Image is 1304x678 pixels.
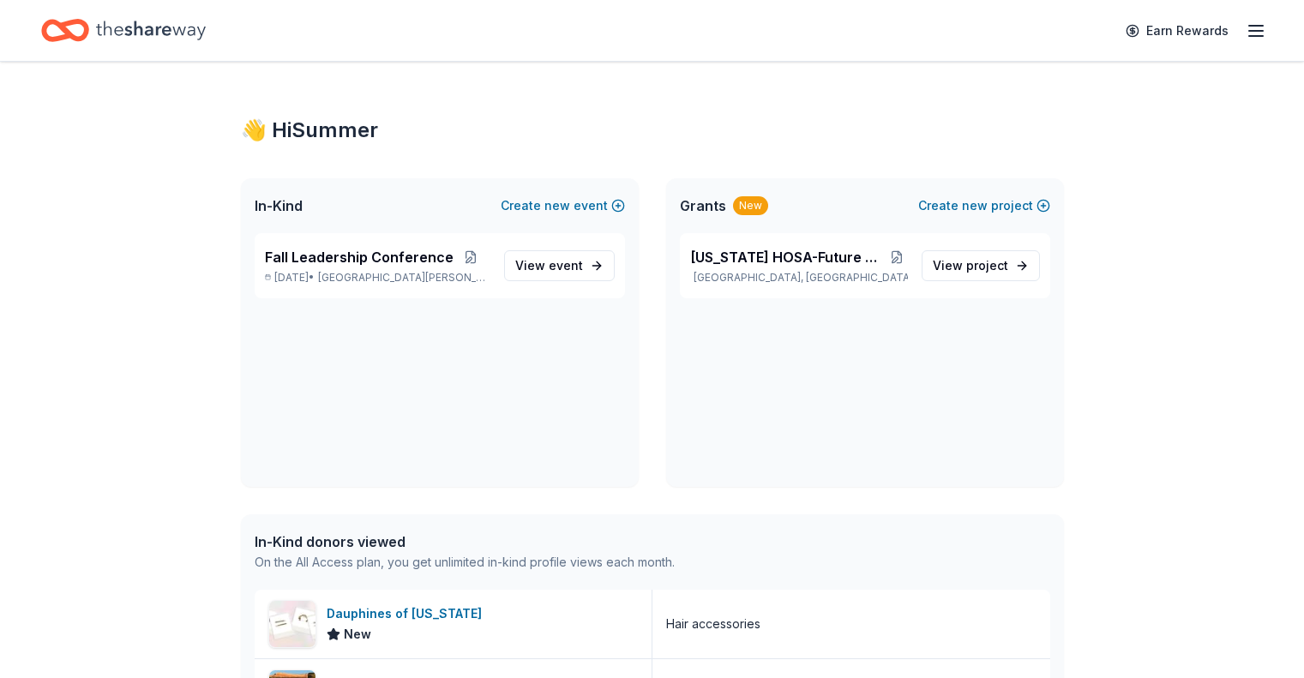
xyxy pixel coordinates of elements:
a: View event [504,250,615,281]
div: In-Kind donors viewed [255,531,675,552]
span: [GEOGRAPHIC_DATA][PERSON_NAME], [GEOGRAPHIC_DATA] [318,271,490,285]
div: New [733,196,768,215]
div: Dauphines of [US_STATE] [327,603,489,624]
div: On the All Access plan, you get unlimited in-kind profile views each month. [255,552,675,573]
button: Createnewproject [918,195,1050,216]
span: [US_STATE] HOSA-Future Health Professionals [690,247,886,267]
span: event [549,258,583,273]
span: View [515,255,583,276]
span: Fall Leadership Conference [265,247,454,267]
button: Createnewevent [501,195,625,216]
p: [DATE] • [265,271,490,285]
span: project [966,258,1008,273]
span: new [962,195,988,216]
a: Home [41,10,206,51]
img: Image for Dauphines of New York [269,601,315,647]
span: New [344,624,371,645]
span: new [544,195,570,216]
a: View project [922,250,1040,281]
span: In-Kind [255,195,303,216]
span: Grants [680,195,726,216]
span: View [933,255,1008,276]
p: [GEOGRAPHIC_DATA], [GEOGRAPHIC_DATA] [690,271,908,285]
div: 👋 Hi Summer [241,117,1064,144]
div: Hair accessories [666,614,760,634]
a: Earn Rewards [1115,15,1239,46]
